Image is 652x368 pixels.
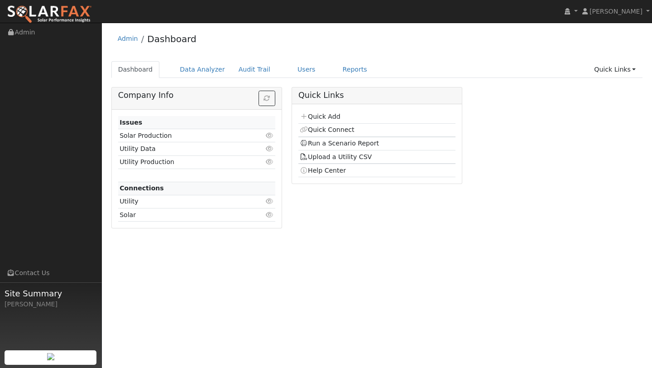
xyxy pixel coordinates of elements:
a: Run a Scenario Report [300,140,379,147]
i: Click to view [266,159,274,165]
i: Click to view [266,198,274,204]
strong: Issues [120,119,142,126]
a: Quick Add [300,113,340,120]
td: Utility Data [118,142,250,155]
td: Utility [118,195,250,208]
td: Solar Production [118,129,250,142]
a: Dashboard [147,34,197,44]
a: Quick Connect [300,126,354,133]
a: Users [291,61,322,78]
a: Reports [336,61,374,78]
h5: Quick Links [298,91,455,100]
a: Admin [118,35,138,42]
strong: Connections [120,184,164,192]
td: Utility Production [118,155,250,169]
a: Audit Trail [232,61,277,78]
i: Click to view [266,145,274,152]
img: SolarFax [7,5,92,24]
a: Quick Links [587,61,642,78]
i: Click to view [266,132,274,139]
a: Data Analyzer [173,61,232,78]
a: Help Center [300,167,346,174]
span: Site Summary [5,287,97,300]
h5: Company Info [118,91,275,100]
td: Solar [118,208,250,222]
i: Click to view [266,212,274,218]
img: retrieve [47,353,54,360]
div: [PERSON_NAME] [5,300,97,309]
a: Upload a Utility CSV [300,153,372,160]
a: Dashboard [111,61,160,78]
span: [PERSON_NAME] [590,8,642,15]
